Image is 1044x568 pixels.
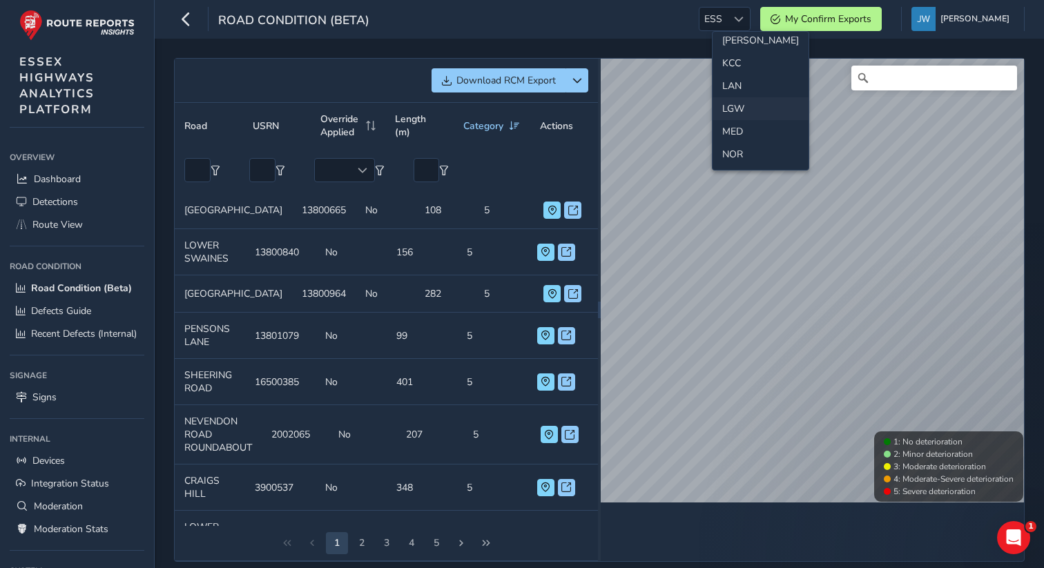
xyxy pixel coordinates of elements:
span: Recent Defects (Internal) [31,327,137,340]
button: Page 5 [400,532,423,554]
li: KCC [713,52,809,75]
span: 5: Severe deterioration [893,486,976,497]
a: Defects Guide [10,300,144,322]
td: 401 [387,359,457,405]
span: 3: Moderate deterioration [893,461,986,472]
td: 13800964 [292,275,356,313]
span: Integration Status [31,477,109,490]
span: Signs [32,391,57,404]
td: 99 [387,313,457,359]
span: Road Condition (Beta) [218,12,369,31]
td: 16500385 [245,359,316,405]
canvas: Map [601,59,1024,502]
span: Dashboard [34,173,81,186]
span: Defects Guide [31,304,91,317]
a: Detections [10,190,144,213]
button: [PERSON_NAME] [911,7,1014,31]
td: 5 [463,405,530,464]
td: PENSONS LANE [175,313,245,359]
span: ESSEX HIGHWAYS ANALYTICS PLATFORM [19,54,95,117]
button: Last Page [475,532,497,554]
td: 5 [474,192,534,229]
a: Devices [10,449,144,472]
span: 2: Minor deterioration [893,449,973,460]
li: LAN [713,75,809,97]
img: diamond-layout [911,7,936,31]
span: Road [184,119,207,133]
td: 13800840 [245,229,316,275]
span: ESS [699,8,727,30]
td: 2002065 [262,405,329,464]
td: [GEOGRAPHIC_DATA] [175,192,292,229]
span: 1: No deterioration [893,436,963,447]
td: LOWER SWAINES [175,229,245,275]
span: Road Condition (Beta) [31,282,132,295]
span: Route View [32,218,83,231]
td: 5 [457,229,528,275]
span: Detections [32,195,78,208]
td: 13800665 [292,192,356,229]
button: Page 2 [326,532,348,554]
button: Page 6 [425,532,447,554]
span: My Confirm Exports [785,12,871,26]
span: Moderation [34,500,83,513]
span: USRN [253,119,279,133]
td: 5 [457,359,528,405]
li: NR [713,166,809,188]
span: No [325,375,338,389]
button: Page 3 [351,532,373,554]
td: 282 [415,275,474,313]
td: 5 [474,275,534,313]
button: Filter [275,166,285,175]
div: Road Condition [10,256,144,277]
td: 5 [457,464,528,511]
span: Actions [540,119,573,133]
span: No [338,428,351,441]
span: Download RCM Export [456,74,556,87]
span: No [325,481,338,494]
li: MED [713,120,809,143]
span: No [325,246,338,259]
td: 348 [387,464,457,511]
span: Length (m) [395,112,444,139]
td: CRAIGS HILL [175,464,245,511]
td: 5 [457,313,528,359]
button: Filter [375,166,385,175]
iframe: Intercom live chat [997,521,1030,554]
a: Route View [10,213,144,236]
td: 13801079 [245,313,316,359]
a: Dashboard [10,168,144,190]
span: No [365,287,378,300]
button: Page 4 [376,532,398,554]
span: Devices [32,454,65,467]
span: 1 [1025,521,1036,532]
a: Road Condition (Beta) [10,277,144,300]
span: No [325,329,338,342]
td: [GEOGRAPHIC_DATA] [175,275,292,313]
span: Moderation Stats [34,522,108,536]
li: LGW [713,97,809,120]
div: Overview [10,147,144,168]
input: Search [851,66,1017,90]
td: 3900537 [245,464,316,511]
button: My Confirm Exports [760,7,882,31]
a: Signs [10,386,144,409]
td: 156 [387,229,457,275]
span: [PERSON_NAME] [940,7,1009,31]
a: Moderation [10,495,144,518]
span: Override Applied [320,112,361,139]
button: Filter [439,166,449,175]
li: NOR [713,143,809,166]
button: Download RCM Export [432,68,565,92]
span: 4: Moderate-Severe deterioration [893,473,1014,484]
span: Category [463,119,503,133]
a: Moderation Stats [10,518,144,540]
button: Filter [211,166,220,175]
a: Recent Defects (Internal) [10,322,144,345]
button: Next Page [450,532,472,554]
a: Integration Status [10,472,144,495]
td: 108 [415,192,474,229]
td: 207 [396,405,463,464]
span: No [365,204,378,217]
td: NEVENDON ROAD ROUNDABOUT [175,405,262,464]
